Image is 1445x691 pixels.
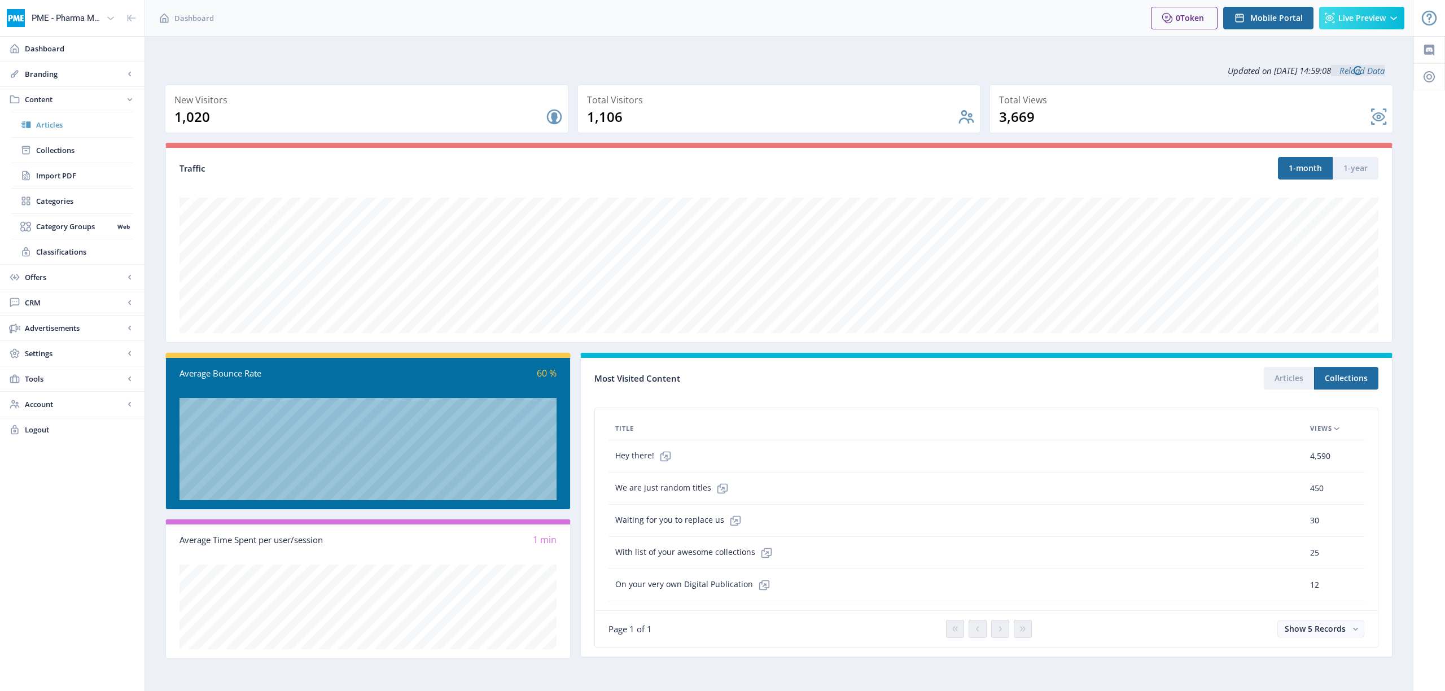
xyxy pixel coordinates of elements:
[1338,14,1386,23] span: Live Preview
[25,43,135,54] span: Dashboard
[1285,623,1346,634] span: Show 5 Records
[36,145,133,156] span: Collections
[615,445,677,467] span: Hey there!
[999,92,1388,108] div: Total Views
[25,399,124,410] span: Account
[36,221,113,232] span: Category Groups
[179,162,779,175] div: Traffic
[1310,449,1330,463] span: 4,590
[174,108,545,126] div: 1,020
[594,370,986,387] div: Most Visited Content
[1333,157,1378,180] button: 1-year
[368,533,557,546] div: 1 min
[7,9,25,27] img: properties.app_icon.png
[113,221,133,232] nb-badge: Web
[25,424,135,435] span: Logout
[174,92,563,108] div: New Visitors
[1310,578,1319,592] span: 12
[11,112,133,137] a: Articles
[25,94,124,105] span: Content
[587,108,958,126] div: 1,106
[25,373,124,384] span: Tools
[615,574,776,596] span: On your very own Digital Publication
[179,533,368,546] div: Average Time Spent per user/session
[1223,7,1313,29] button: Mobile Portal
[36,170,133,181] span: Import PDF
[1314,367,1378,390] button: Collections
[1250,14,1303,23] span: Mobile Portal
[608,623,652,635] span: Page 1 of 1
[165,56,1393,85] div: Updated on [DATE] 14:59:08
[1278,157,1333,180] button: 1-month
[615,477,734,500] span: We are just random titles
[25,68,124,80] span: Branding
[537,367,557,379] span: 60 %
[1310,482,1324,495] span: 450
[1277,620,1364,637] button: Show 5 Records
[615,509,747,532] span: Waiting for you to replace us
[1310,422,1332,435] span: Views
[174,12,214,24] span: Dashboard
[615,422,634,435] span: Title
[36,246,133,257] span: Classifications
[36,195,133,207] span: Categories
[11,239,133,264] a: Classifications
[1151,7,1218,29] button: 0Token
[1331,65,1385,76] a: Reload Data
[25,272,124,283] span: Offers
[1310,514,1319,527] span: 30
[1264,367,1314,390] button: Articles
[32,6,102,30] div: PME - Pharma Market [GEOGRAPHIC_DATA]
[25,322,124,334] span: Advertisements
[1319,7,1404,29] button: Live Preview
[999,108,1370,126] div: 3,669
[11,214,133,239] a: Category GroupsWeb
[11,163,133,188] a: Import PDF
[36,119,133,130] span: Articles
[11,138,133,163] a: Collections
[615,541,778,564] span: With list of your awesome collections
[587,92,976,108] div: Total Visitors
[1310,546,1319,559] span: 25
[11,189,133,213] a: Categories
[25,348,124,359] span: Settings
[179,367,368,380] div: Average Bounce Rate
[1180,12,1204,23] span: Token
[25,297,124,308] span: CRM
